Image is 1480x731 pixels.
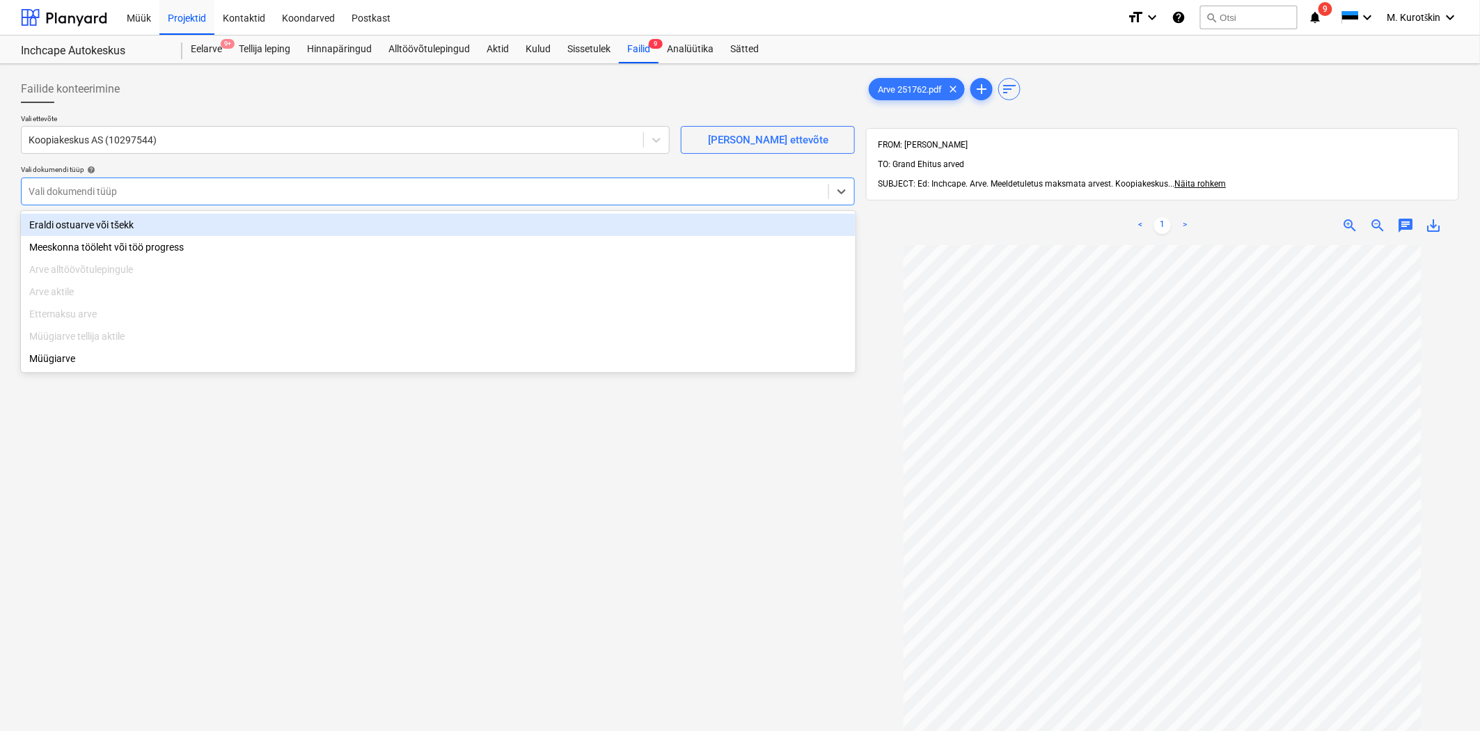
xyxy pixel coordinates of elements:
[21,165,855,174] div: Vali dokumendi tüüp
[559,36,619,63] a: Sissetulek
[1398,217,1415,234] span: chat
[21,81,120,97] span: Failide konteerimine
[973,81,990,97] span: add
[478,36,517,63] a: Aktid
[619,36,659,63] a: Failid9
[1342,217,1359,234] span: zoom_in
[1144,9,1161,26] i: keyboard_arrow_down
[21,325,856,347] div: Müügiarve tellija aktile
[21,303,856,325] div: Ettemaksu arve
[21,214,856,236] div: Eraldi ostuarve või tšekk
[722,36,767,63] a: Sätted
[182,36,230,63] a: Eelarve9+
[21,281,856,303] div: Arve aktile
[869,78,965,100] div: Arve 251762.pdf
[21,258,856,281] div: Arve alltöövõtulepingule
[1370,217,1387,234] span: zoom_out
[1168,179,1226,189] span: ...
[182,36,230,63] div: Eelarve
[659,36,722,63] a: Analüütika
[21,44,166,58] div: Inchcape Autokeskus
[1206,12,1218,23] span: search
[869,84,950,95] span: Arve 251762.pdf
[230,36,299,63] a: Tellija leping
[1360,9,1376,26] i: keyboard_arrow_down
[299,36,380,63] a: Hinnapäringud
[1176,217,1193,234] a: Next page
[1172,9,1186,26] i: Abikeskus
[681,126,855,154] button: [PERSON_NAME] ettevõte
[221,39,235,49] span: 9+
[1001,81,1018,97] span: sort
[878,179,1168,189] span: SUBJECT: Ed: Inchcape. Arve. Meeldetuletus maksmata arvest. Koopiakeskus
[21,347,856,370] div: Müügiarve
[21,236,856,258] div: Meeskonna tööleht või töö progress
[1318,2,1332,16] span: 9
[1128,9,1144,26] i: format_size
[1154,217,1171,234] a: Page 1 is your current page
[878,140,968,150] span: FROM: [PERSON_NAME]
[1426,217,1442,234] span: save_alt
[945,81,961,97] span: clear
[1132,217,1149,234] a: Previous page
[84,166,95,174] span: help
[1174,179,1226,189] span: Näita rohkem
[619,36,659,63] div: Failid
[1309,9,1323,26] i: notifications
[649,39,663,49] span: 9
[708,131,828,149] div: [PERSON_NAME] ettevõte
[1442,9,1459,26] i: keyboard_arrow_down
[1200,6,1298,29] button: Otsi
[878,159,964,169] span: TO: Grand Ehitus arved
[1387,12,1441,24] span: M. Kurotškin
[517,36,559,63] a: Kulud
[380,36,478,63] a: Alltöövõtulepingud
[21,114,670,126] p: Vali ettevõte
